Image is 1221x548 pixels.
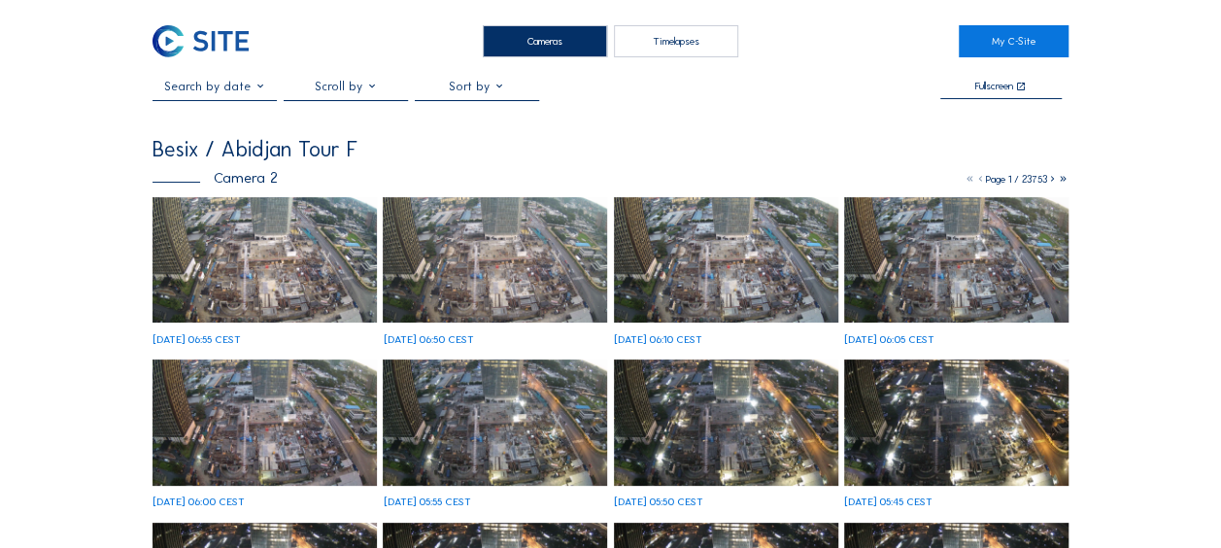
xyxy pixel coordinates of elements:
[844,360,1068,486] img: image_53761708
[383,360,607,486] img: image_53761909
[153,25,249,57] img: C-SITE Logo
[153,360,377,486] img: image_53762165
[153,197,377,324] img: image_53763682
[614,197,838,324] img: image_53762344
[153,25,262,57] a: C-SITE Logo
[614,25,738,57] div: Timelapses
[614,360,838,486] img: image_53761794
[383,197,607,324] img: image_53763167
[844,334,934,345] div: [DATE] 06:05 CEST
[153,170,278,185] div: Camera 2
[153,497,245,507] div: [DATE] 06:00 CEST
[383,497,470,507] div: [DATE] 05:55 CEST
[153,80,277,93] input: Search by date 󰅀
[975,81,1013,92] div: Fullscreen
[153,334,241,345] div: [DATE] 06:55 CEST
[844,197,1068,324] img: image_53762252
[153,139,357,160] div: Besix / Abidjan Tour F
[844,497,933,507] div: [DATE] 05:45 CEST
[383,334,473,345] div: [DATE] 06:50 CEST
[986,173,1047,186] span: Page 1 / 23753
[483,25,607,57] div: Cameras
[959,25,1068,57] a: My C-Site
[614,334,702,345] div: [DATE] 06:10 CEST
[614,497,703,507] div: [DATE] 05:50 CEST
